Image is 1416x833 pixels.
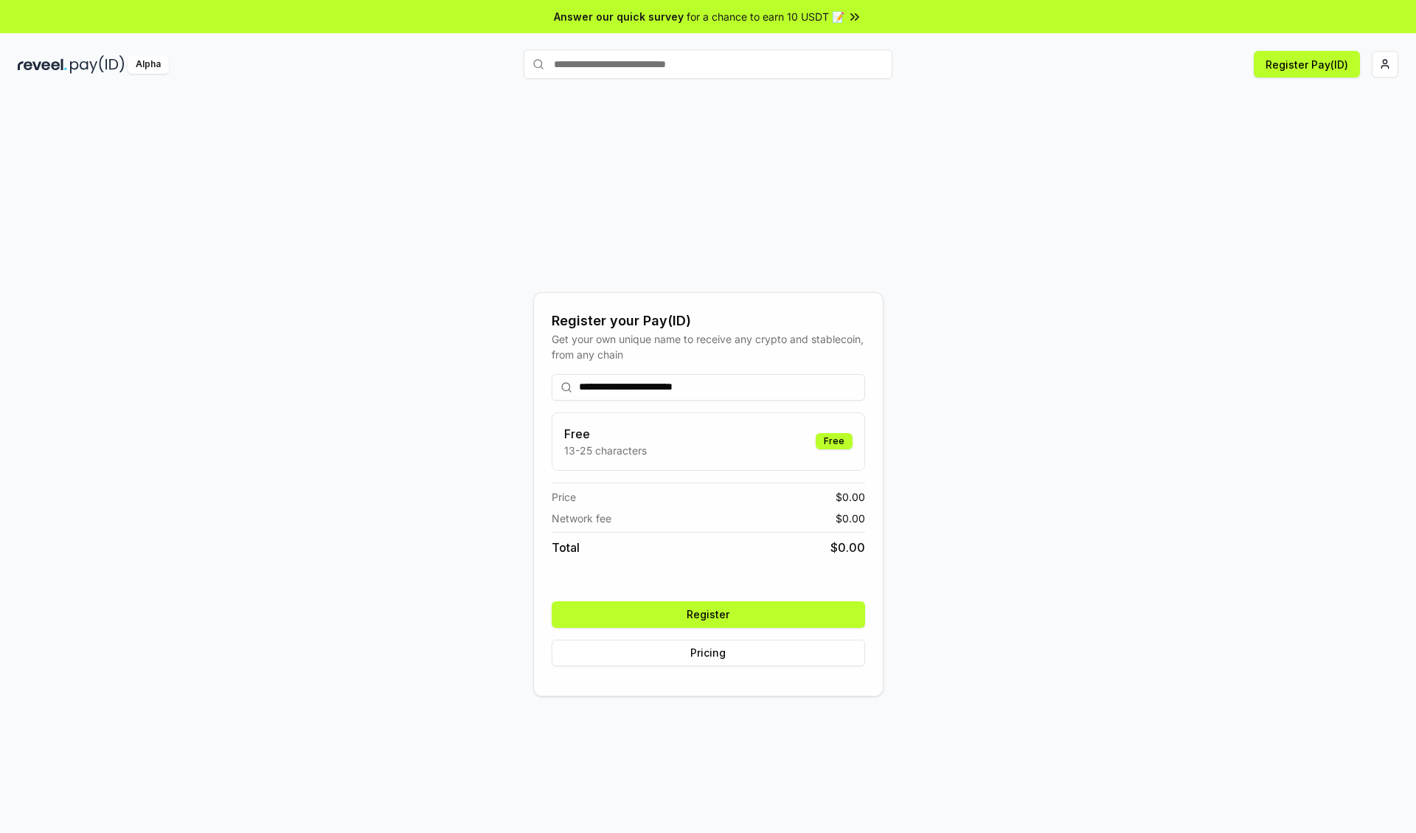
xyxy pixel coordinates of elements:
[816,433,853,449] div: Free
[564,443,647,458] p: 13-25 characters
[830,539,865,556] span: $ 0.00
[552,640,865,666] button: Pricing
[836,511,865,526] span: $ 0.00
[552,311,865,331] div: Register your Pay(ID)
[552,511,611,526] span: Network fee
[554,9,684,24] span: Answer our quick survey
[687,9,844,24] span: for a chance to earn 10 USDT 📝
[552,539,580,556] span: Total
[564,425,647,443] h3: Free
[836,489,865,505] span: $ 0.00
[18,55,67,74] img: reveel_dark
[552,601,865,628] button: Register
[1254,51,1360,77] button: Register Pay(ID)
[552,331,865,362] div: Get your own unique name to receive any crypto and stablecoin, from any chain
[70,55,125,74] img: pay_id
[128,55,169,74] div: Alpha
[552,489,576,505] span: Price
